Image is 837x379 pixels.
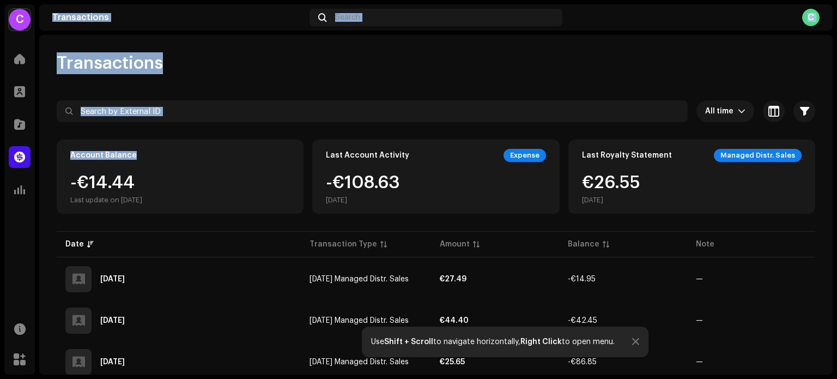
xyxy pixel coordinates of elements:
[568,317,597,324] span: -€42.45
[310,317,409,324] span: Mar 2025 Managed Distr. Sales
[371,338,615,346] div: Use to navigate horizontally, to open menu.
[100,317,125,324] div: Mar 26, 2025
[100,358,125,366] div: Sep 29, 2024
[440,275,466,283] strong: €27.49
[65,239,84,250] div: Date
[714,149,802,162] div: Managed Distr. Sales
[705,100,738,122] span: All time
[738,100,745,122] div: dropdown trigger
[9,9,31,31] div: C
[440,239,470,250] div: Amount
[326,196,400,204] div: [DATE]
[310,275,409,283] span: Sep 2025 Managed Distr. Sales
[696,275,703,283] re-a-table-badge: —
[582,196,640,204] div: [DATE]
[440,317,469,324] strong: €44.40
[568,239,599,250] div: Balance
[696,317,703,324] re-a-table-badge: —
[310,358,409,366] span: Sep 2024 Managed Distr. Sales
[52,13,305,22] div: Transactions
[384,338,433,346] strong: Shift + Scroll
[568,358,597,366] span: -€86.85
[57,100,688,122] input: Search by External ID
[335,13,360,22] span: Search
[504,149,546,162] div: Expense
[520,338,562,346] strong: Right Click
[310,239,377,250] div: Transaction Type
[696,358,703,366] re-a-table-badge: —
[802,9,820,26] div: C
[70,196,142,204] div: Last update on [DATE]
[440,358,465,366] strong: €25.65
[100,275,125,283] div: Sep 21, 2025
[70,151,137,160] div: Account Balance
[568,275,596,283] span: -€14.95
[326,151,409,160] div: Last Account Activity
[57,52,163,74] span: Transactions
[582,151,672,160] div: Last Royalty Statement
